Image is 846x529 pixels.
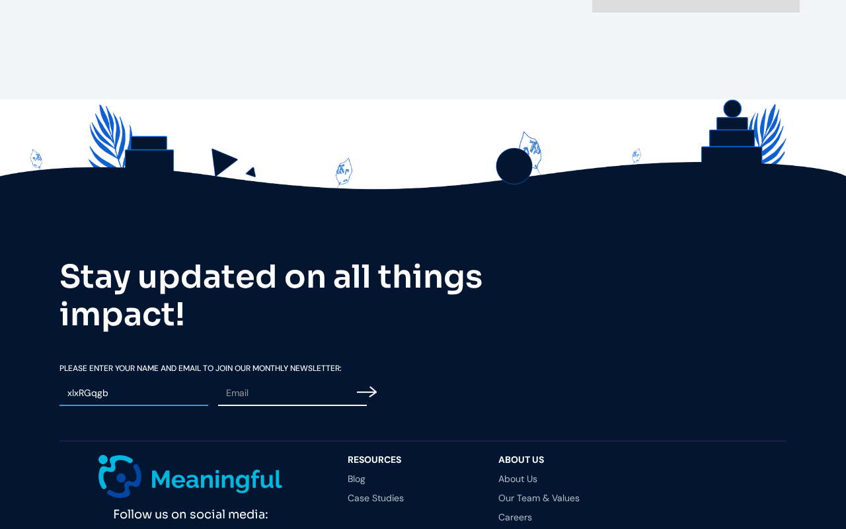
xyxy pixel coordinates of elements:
input: Name [59,381,208,406]
div: Follow us on social media: [59,498,321,525]
a: Blog [348,474,472,483]
form: Email Form [59,364,377,411]
input: Submit [357,376,377,408]
a: Our Team & Values [498,493,623,503]
div: About Us [498,455,623,464]
input: Email [218,381,367,406]
label: Please Enter your Name and email To Join our Monthly Newsletter: [59,364,377,372]
a: About Us [498,474,623,483]
div: resources [348,455,472,464]
a: Careers [498,512,623,522]
a: Case Studies [348,493,472,503]
h2: Stay updated on all things impact! [59,258,522,334]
